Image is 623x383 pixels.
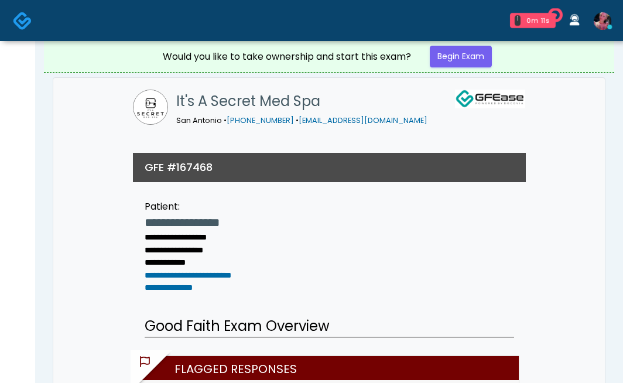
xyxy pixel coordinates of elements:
div: 1 [515,15,521,26]
div: 0m 11s [525,15,551,26]
h2: Good Faith Exam Overview [145,316,514,338]
h3: GFE #167468 [145,160,213,175]
a: Begin Exam [430,46,492,67]
div: Would you like to take ownership and start this exam? [163,50,411,64]
a: [PHONE_NUMBER] [227,115,294,125]
span: • [296,115,299,125]
img: Docovia [13,11,32,30]
div: Patient: [145,200,231,214]
img: It's A Secret Med Spa [133,90,168,125]
a: [EMAIL_ADDRESS][DOMAIN_NAME] [299,115,427,125]
h2: Flagged Responses [145,356,519,380]
img: Lindsey Morgan [594,12,611,30]
small: San Antonio [176,115,427,125]
a: 1 0m 11s [503,8,563,33]
h1: It's A Secret Med Spa [176,90,427,113]
span: • [224,115,227,125]
img: GFEase Logo [455,90,525,108]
